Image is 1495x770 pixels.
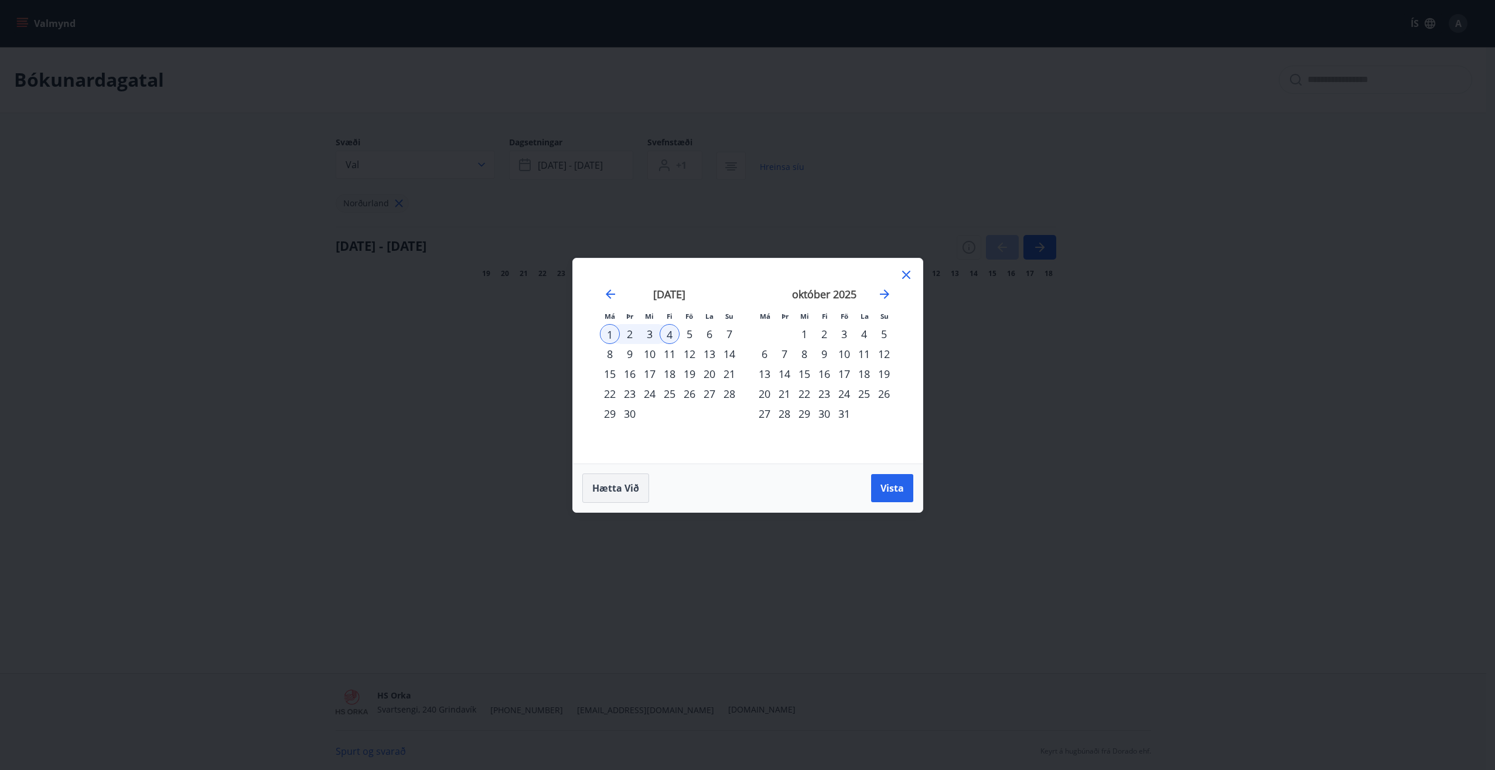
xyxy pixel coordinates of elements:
[660,384,680,404] div: 25
[794,344,814,364] div: 8
[600,324,620,344] td: Selected as start date. mánudagur, 1. september 2025
[640,364,660,384] td: Choose miðvikudagur, 17. september 2025 as your check-in date. It’s available.
[774,404,794,424] td: Choose þriðjudagur, 28. október 2025 as your check-in date. It’s available.
[640,324,660,344] div: 3
[834,324,854,344] div: 3
[814,344,834,364] div: 9
[645,312,654,321] small: Mi
[755,344,774,364] td: Choose mánudagur, 6. október 2025 as your check-in date. It’s available.
[719,324,739,344] div: 7
[874,344,894,364] div: 12
[680,324,699,344] td: Choose föstudagur, 5. september 2025 as your check-in date. It’s available.
[774,344,794,364] div: 7
[774,364,794,384] div: 14
[587,272,909,449] div: Calendar
[640,344,660,364] div: 10
[814,384,834,404] td: Choose fimmtudagur, 23. október 2025 as your check-in date. It’s available.
[719,364,739,384] td: Choose sunnudagur, 21. september 2025 as your check-in date. It’s available.
[822,312,828,321] small: Fi
[861,312,869,321] small: La
[660,324,680,344] div: 4
[620,384,640,404] div: 23
[620,324,640,344] div: 2
[600,344,620,364] td: Choose mánudagur, 8. september 2025 as your check-in date. It’s available.
[834,344,854,364] td: Choose föstudagur, 10. október 2025 as your check-in date. It’s available.
[620,344,640,364] td: Choose þriðjudagur, 9. september 2025 as your check-in date. It’s available.
[719,364,739,384] div: 21
[680,324,699,344] div: 5
[834,384,854,404] td: Choose föstudagur, 24. október 2025 as your check-in date. It’s available.
[719,384,739,404] td: Choose sunnudagur, 28. september 2025 as your check-in date. It’s available.
[719,344,739,364] td: Choose sunnudagur, 14. september 2025 as your check-in date. It’s available.
[620,364,640,384] div: 16
[600,364,620,384] td: Choose mánudagur, 15. september 2025 as your check-in date. It’s available.
[699,364,719,384] td: Choose laugardagur, 20. september 2025 as your check-in date. It’s available.
[794,404,814,424] td: Choose miðvikudagur, 29. október 2025 as your check-in date. It’s available.
[834,384,854,404] div: 24
[620,324,640,344] td: Selected. þriðjudagur, 2. september 2025
[592,482,639,495] span: Hætta við
[794,364,814,384] div: 15
[774,404,794,424] div: 28
[794,404,814,424] div: 29
[854,344,874,364] div: 11
[660,384,680,404] td: Choose fimmtudagur, 25. september 2025 as your check-in date. It’s available.
[854,344,874,364] td: Choose laugardagur, 11. október 2025 as your check-in date. It’s available.
[600,404,620,424] td: Choose mánudagur, 29. september 2025 as your check-in date. It’s available.
[874,364,894,384] td: Choose sunnudagur, 19. október 2025 as your check-in date. It’s available.
[814,324,834,344] div: 2
[755,344,774,364] div: 6
[680,364,699,384] div: 19
[854,324,874,344] td: Choose laugardagur, 4. október 2025 as your check-in date. It’s available.
[814,404,834,424] div: 30
[600,324,620,344] div: 1
[605,312,615,321] small: Má
[874,384,894,404] td: Choose sunnudagur, 26. október 2025 as your check-in date. It’s available.
[660,344,680,364] td: Choose fimmtudagur, 11. september 2025 as your check-in date. It’s available.
[814,324,834,344] td: Choose fimmtudagur, 2. október 2025 as your check-in date. It’s available.
[699,324,719,344] div: 6
[854,384,874,404] div: 25
[725,312,733,321] small: Su
[660,364,680,384] div: 18
[640,384,660,404] td: Choose miðvikudagur, 24. september 2025 as your check-in date. It’s available.
[814,344,834,364] td: Choose fimmtudagur, 9. október 2025 as your check-in date. It’s available.
[680,384,699,404] div: 26
[699,324,719,344] td: Choose laugardagur, 6. september 2025 as your check-in date. It’s available.
[814,384,834,404] div: 23
[582,473,649,503] button: Hætta við
[792,287,856,301] strong: október 2025
[874,384,894,404] div: 26
[834,404,854,424] td: Choose föstudagur, 31. október 2025 as your check-in date. It’s available.
[680,384,699,404] td: Choose föstudagur, 26. september 2025 as your check-in date. It’s available.
[699,384,719,404] td: Choose laugardagur, 27. september 2025 as your check-in date. It’s available.
[781,312,789,321] small: Þr
[667,312,673,321] small: Fi
[620,344,640,364] div: 9
[774,344,794,364] td: Choose þriðjudagur, 7. október 2025 as your check-in date. It’s available.
[834,404,854,424] div: 31
[755,384,774,404] td: Choose mánudagur, 20. október 2025 as your check-in date. It’s available.
[841,312,848,321] small: Fö
[620,404,640,424] td: Choose þriðjudagur, 30. september 2025 as your check-in date. It’s available.
[874,324,894,344] td: Choose sunnudagur, 5. október 2025 as your check-in date. It’s available.
[705,312,714,321] small: La
[878,287,892,301] div: Move forward to switch to the next month.
[794,324,814,344] td: Choose miðvikudagur, 1. október 2025 as your check-in date. It’s available.
[600,364,620,384] div: 15
[794,324,814,344] div: 1
[719,384,739,404] div: 28
[880,482,904,495] span: Vista
[660,344,680,364] div: 11
[600,384,620,404] td: Choose mánudagur, 22. september 2025 as your check-in date. It’s available.
[719,344,739,364] div: 14
[699,364,719,384] div: 20
[794,344,814,364] td: Choose miðvikudagur, 8. október 2025 as your check-in date. It’s available.
[800,312,809,321] small: Mi
[794,364,814,384] td: Choose miðvikudagur, 15. október 2025 as your check-in date. It’s available.
[640,324,660,344] td: Selected. miðvikudagur, 3. september 2025
[834,364,854,384] td: Choose föstudagur, 17. október 2025 as your check-in date. It’s available.
[755,364,774,384] div: 13
[834,324,854,344] td: Choose föstudagur, 3. október 2025 as your check-in date. It’s available.
[600,404,620,424] div: 29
